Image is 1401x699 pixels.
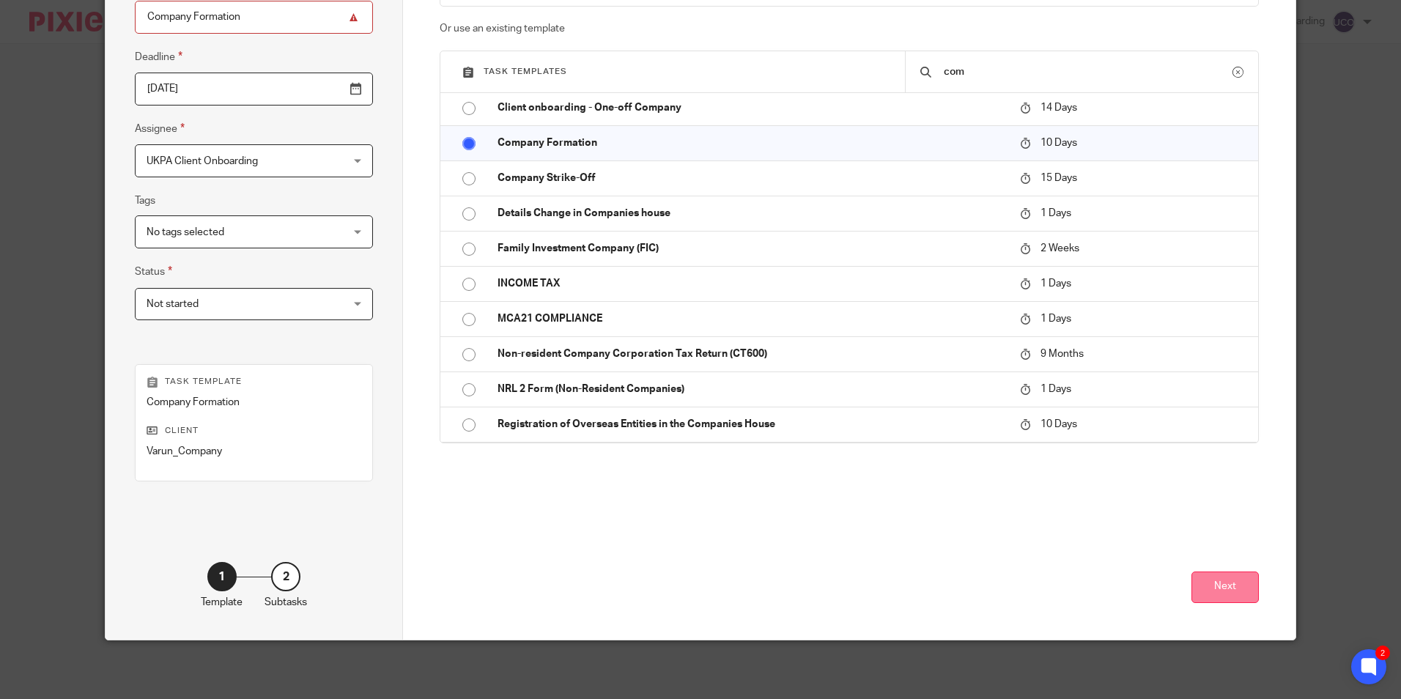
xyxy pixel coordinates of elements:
[440,21,1258,36] p: Or use an existing template
[1040,243,1079,254] span: 2 Weeks
[135,193,155,208] label: Tags
[147,395,361,410] p: Company Formation
[207,562,237,591] div: 1
[201,595,243,610] p: Template
[1191,572,1259,603] button: Next
[498,417,1005,432] p: Registration of Overseas Entities in the Companies House
[135,48,182,65] label: Deadline
[498,136,1005,150] p: Company Formation
[1040,349,1084,359] span: 9 Months
[147,156,258,166] span: UKPA Client Onboarding
[147,299,199,309] span: Not started
[498,347,1005,361] p: Non-resident Company Corporation Tax Return (CT600)
[1040,278,1071,289] span: 1 Days
[498,241,1005,256] p: Family Investment Company (FIC)
[498,311,1005,326] p: MCA21 COMPLIANCE
[135,263,172,280] label: Status
[1040,138,1077,148] span: 10 Days
[1375,646,1390,660] div: 2
[135,73,373,106] input: Pick a date
[484,67,567,75] span: Task templates
[942,64,1232,80] input: Search...
[147,444,361,459] p: Varun_Company
[135,120,185,137] label: Assignee
[1040,173,1077,183] span: 15 Days
[1040,208,1071,218] span: 1 Days
[1040,419,1077,429] span: 10 Days
[1040,103,1077,113] span: 14 Days
[498,276,1005,291] p: INCOME TAX
[498,206,1005,221] p: Details Change in Companies house
[135,1,373,34] input: Task name
[271,562,300,591] div: 2
[498,171,1005,185] p: Company Strike-Off
[1040,314,1071,324] span: 1 Days
[1040,384,1071,394] span: 1 Days
[498,382,1005,396] p: NRL 2 Form (Non-Resident Companies)
[147,376,361,388] p: Task template
[265,595,307,610] p: Subtasks
[147,425,361,437] p: Client
[147,227,224,237] span: No tags selected
[498,100,1005,115] p: Client onboarding - One-off Company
